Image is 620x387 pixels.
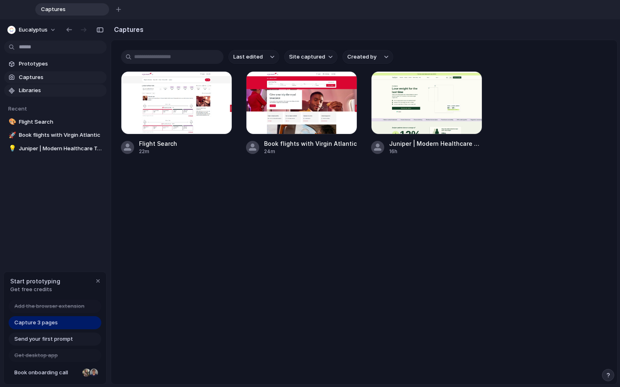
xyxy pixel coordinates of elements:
[10,277,60,285] span: Start prototyping
[4,143,107,155] a: 💡Juniper | Modern Healthcare Treatments For All Women
[35,3,109,16] div: Captures
[19,118,103,126] span: Flight Search
[19,73,103,81] span: Captures
[389,148,482,155] div: 16h
[284,50,337,64] button: Site captured
[389,139,482,148] div: Juniper | Modern Healthcare Treatments For All Women
[10,285,60,294] span: Get free credits
[19,145,103,153] span: Juniper | Modern Healthcare Treatments For All Women
[4,129,107,141] a: 🚀Book flights with Virgin Atlantic
[19,86,103,95] span: Libraries
[139,148,177,155] div: 22m
[19,131,103,139] span: Book flights with Virgin Atlantic
[9,131,14,140] div: 🚀
[139,139,177,148] div: Flight Search
[111,25,144,34] h2: Captures
[19,26,48,34] span: eucalyptus
[14,369,79,377] span: Book onboarding call
[7,131,16,139] button: 🚀
[9,117,14,127] div: 🎨
[89,368,99,378] div: Christian Iacullo
[38,5,96,14] span: Captures
[9,144,14,153] div: 💡
[14,351,58,360] span: Get desktop app
[7,118,16,126] button: 🎨
[342,50,393,64] button: Created by
[289,53,325,61] span: Site captured
[4,58,107,70] a: Prototypes
[19,60,103,68] span: Prototypes
[264,139,357,148] div: Book flights with Virgin Atlantic
[4,116,107,128] a: 🎨Flight Search
[7,145,16,153] button: 💡
[228,50,279,64] button: Last edited
[82,368,91,378] div: Nicole Kubica
[233,53,263,61] span: Last edited
[347,53,376,61] span: Created by
[4,84,107,97] a: Libraries
[264,148,357,155] div: 24m
[14,335,73,343] span: Send your first prompt
[14,302,84,310] span: Add the browser extension
[4,23,60,36] button: eucalyptus
[4,71,107,84] a: Captures
[14,319,58,327] span: Capture 3 pages
[8,105,27,112] span: Recent
[9,366,101,379] a: Book onboarding call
